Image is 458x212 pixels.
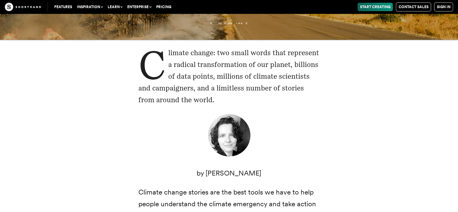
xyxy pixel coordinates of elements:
p: by [PERSON_NAME] [139,167,320,179]
a: Features [52,3,74,11]
a: Sign in [434,2,453,11]
a: Pricing [154,3,174,11]
a: Start Creating [358,3,393,11]
button: Enterprise [125,3,154,11]
button: Inspiration [74,3,105,11]
p: 6 minute read [105,22,353,25]
p: Climate change: two small words that represent a radical transformation of our planet, billions o... [139,47,320,106]
a: Contact Sales [396,2,431,11]
button: Learn [105,3,125,11]
img: The Craft [5,3,41,11]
